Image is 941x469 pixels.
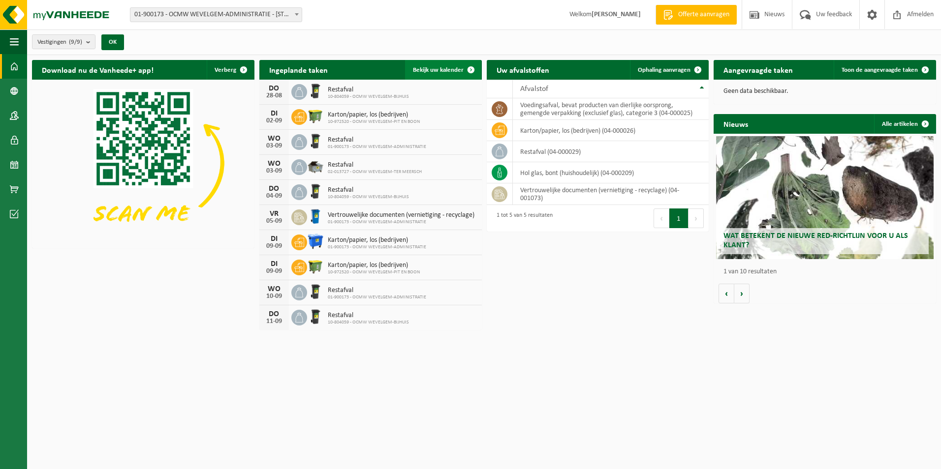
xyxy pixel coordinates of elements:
[328,169,422,175] span: 02-013727 - OCMW WEVELGEM-TER MEERSCH
[328,236,426,244] span: Karton/papier, los (bedrijven)
[264,243,284,250] div: 09-09
[328,244,426,250] span: 01-900173 - OCMW WEVELGEM-ADMINISTRATIE
[215,67,236,73] span: Verberg
[328,119,420,125] span: 10-972520 - OCMW WEVELGEM-PIT EN BOON
[307,208,324,225] img: WB-0240-HPE-BE-09
[513,120,709,141] td: karton/papier, los (bedrijven) (04-000026)
[328,186,409,194] span: Restafval
[37,35,82,50] span: Vestigingen
[513,183,709,205] td: vertrouwelijke documenten (vernietiging - recyclage) (04-001073)
[307,158,324,175] img: WB-5000-GAL-GY-01
[719,284,734,303] button: Vorige
[328,94,409,100] span: 10-804059 - OCMW WEVELGEM-BIJHUIS
[638,67,690,73] span: Ophaling aanvragen
[654,208,669,228] button: Previous
[513,98,709,120] td: voedingsafval, bevat producten van dierlijke oorsprong, gemengde verpakking (exclusief glas), cat...
[328,287,426,294] span: Restafval
[307,83,324,99] img: WB-0240-HPE-BK-01
[259,60,338,79] h2: Ingeplande taken
[328,294,426,300] span: 01-900173 - OCMW WEVELGEM-ADMINISTRATIE
[32,80,254,246] img: Download de VHEPlus App
[405,60,481,80] a: Bekijk uw kalender
[101,34,124,50] button: OK
[207,60,253,80] button: Verberg
[264,285,284,293] div: WO
[328,161,422,169] span: Restafval
[264,218,284,225] div: 05-09
[32,60,163,79] h2: Download nu de Vanheede+ app!
[328,312,409,320] span: Restafval
[264,160,284,168] div: WO
[307,283,324,300] img: WB-0240-HPE-BK-01
[723,268,931,275] p: 1 van 10 resultaten
[264,135,284,143] div: WO
[328,86,409,94] span: Restafval
[328,136,426,144] span: Restafval
[307,308,324,325] img: WB-0240-HPE-BK-01
[264,117,284,124] div: 02-09
[264,260,284,268] div: DI
[676,10,732,20] span: Offerte aanvragen
[307,133,324,149] img: WB-0240-HPE-BK-01
[307,233,324,250] img: WB-1100-HPE-BE-01
[723,232,908,249] span: Wat betekent de nieuwe RED-richtlijn voor u als klant?
[328,194,409,200] span: 10-804059 - OCMW WEVELGEM-BIJHUIS
[842,67,918,73] span: Toon de aangevraagde taken
[307,183,324,200] img: WB-0240-HPE-BK-01
[328,219,474,225] span: 01-900173 - OCMW WEVELGEM-ADMINISTRATIE
[264,193,284,200] div: 04-09
[689,208,704,228] button: Next
[656,5,737,25] a: Offerte aanvragen
[264,235,284,243] div: DI
[264,293,284,300] div: 10-09
[714,60,803,79] h2: Aangevraagde taken
[264,85,284,92] div: DO
[328,111,420,119] span: Karton/papier, los (bedrijven)
[307,258,324,275] img: WB-1100-HPE-GN-50
[328,269,420,275] span: 10-972520 - OCMW WEVELGEM-PIT EN BOON
[307,108,324,124] img: WB-1100-HPE-GN-50
[513,162,709,183] td: hol glas, bont (huishoudelijk) (04-000209)
[264,92,284,99] div: 28-08
[328,262,420,269] span: Karton/papier, los (bedrijven)
[264,168,284,175] div: 03-09
[723,88,926,95] p: Geen data beschikbaar.
[714,114,758,133] h2: Nieuws
[69,39,82,45] count: (9/9)
[264,185,284,193] div: DO
[264,210,284,218] div: VR
[513,141,709,162] td: restafval (04-000029)
[734,284,750,303] button: Volgende
[874,114,935,134] a: Alle artikelen
[264,110,284,117] div: DI
[32,34,95,49] button: Vestigingen(9/9)
[328,144,426,150] span: 01-900173 - OCMW WEVELGEM-ADMINISTRATIE
[328,211,474,219] span: Vertrouwelijke documenten (vernietiging - recyclage)
[630,60,708,80] a: Ophaling aanvragen
[492,207,553,229] div: 1 tot 5 van 5 resultaten
[264,268,284,275] div: 09-09
[130,7,302,22] span: 01-900173 - OCMW WEVELGEM-ADMINISTRATIE - 8560 WEVELGEM, DEKEN JONCKHEERESTRAAT 9
[130,8,302,22] span: 01-900173 - OCMW WEVELGEM-ADMINISTRATIE - 8560 WEVELGEM, DEKEN JONCKHEERESTRAAT 9
[264,318,284,325] div: 11-09
[669,208,689,228] button: 1
[328,320,409,325] span: 10-804059 - OCMW WEVELGEM-BIJHUIS
[487,60,559,79] h2: Uw afvalstoffen
[264,310,284,318] div: DO
[413,67,464,73] span: Bekijk uw kalender
[592,11,641,18] strong: [PERSON_NAME]
[520,85,548,93] span: Afvalstof
[264,143,284,149] div: 03-09
[834,60,935,80] a: Toon de aangevraagde taken
[716,136,934,259] a: Wat betekent de nieuwe RED-richtlijn voor u als klant?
